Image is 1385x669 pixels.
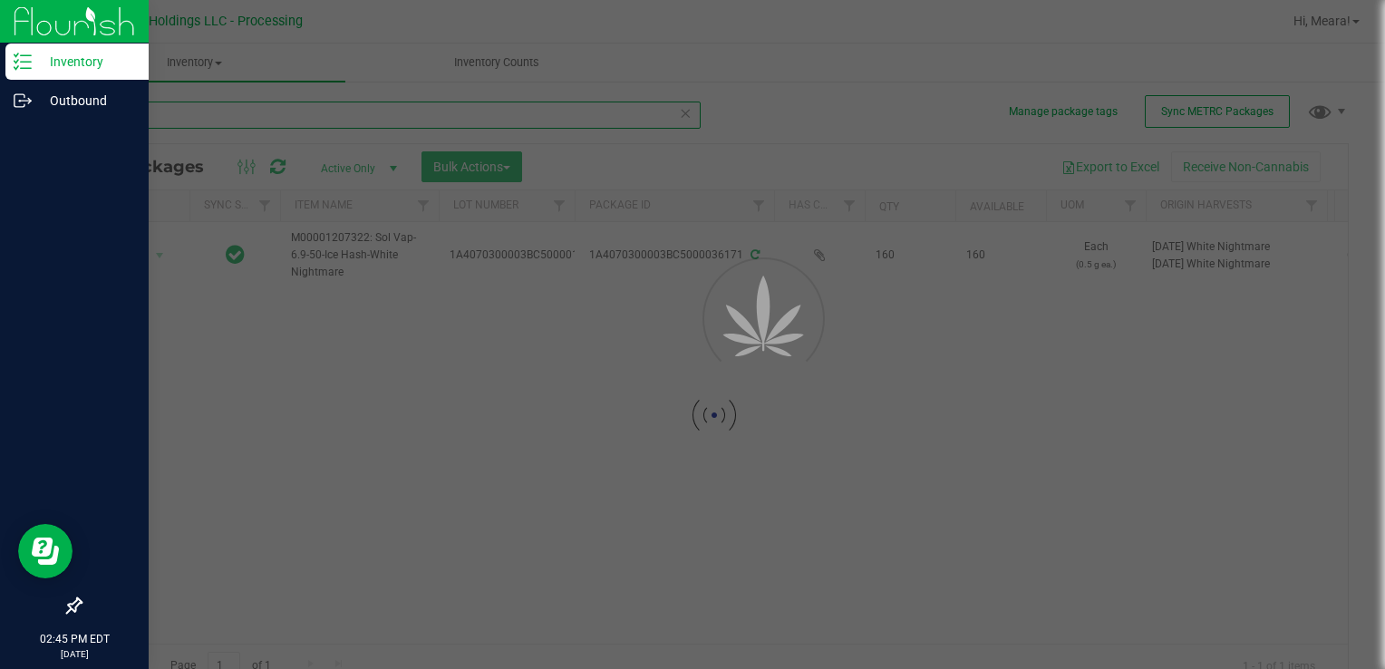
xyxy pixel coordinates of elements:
inline-svg: Inventory [14,53,32,71]
p: [DATE] [8,647,140,661]
p: Outbound [32,90,140,111]
p: 02:45 PM EDT [8,631,140,647]
inline-svg: Outbound [14,92,32,110]
p: Inventory [32,51,140,73]
iframe: Resource center [18,524,73,578]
